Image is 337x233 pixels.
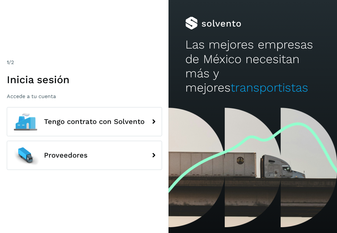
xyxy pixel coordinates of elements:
[185,38,320,95] h2: Las mejores empresas de México necesitan más y mejores
[7,93,162,99] p: Accede a tu cuenta
[7,141,162,170] button: Proveedores
[7,73,162,86] h1: Inicia sesión
[7,59,9,65] span: 1
[44,118,145,126] span: Tengo contrato con Solvento
[231,81,308,94] span: transportistas
[44,151,88,159] span: Proveedores
[7,59,162,66] div: /2
[7,107,162,136] button: Tengo contrato con Solvento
